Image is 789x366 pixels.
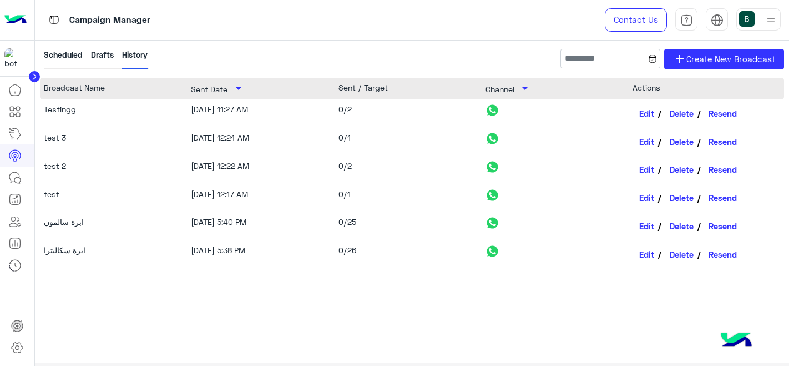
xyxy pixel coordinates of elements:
img: Logo [4,8,27,32]
div: [DATE] 11:27 AM [191,103,338,123]
div: 0/25 [338,216,485,236]
button: Delete [662,103,701,123]
div: Drafts [91,49,114,69]
div: [DATE] 5:38 PM [191,244,338,264]
a: Edit [633,216,662,236]
button: Delete [662,188,701,208]
button: Resend [702,103,741,123]
div: 0/2 [338,103,485,123]
div: Sent / Target [338,82,485,95]
a: Edit [633,132,662,152]
button: Delete [662,160,701,180]
a: Edit [633,188,662,208]
button: Delete [662,132,701,152]
div: Testingg [44,103,176,123]
div: Actions [633,82,780,95]
img: hulul-logo.png [717,322,756,360]
div: [DATE] 5:40 PM [191,216,338,236]
div: ابرة سكالبترا [44,244,176,264]
div: [DATE] 12:22 AM [191,160,338,180]
a: addCreate New Broadcast [664,49,784,69]
div: [DATE] 12:17 AM [191,188,338,208]
img: tab [711,14,724,27]
div: 0/1 [338,188,485,208]
div: 0/1 [338,132,485,152]
a: Edit [633,160,662,180]
img: tab [680,14,693,27]
button: Resend [702,132,741,152]
span: arrow_drop_down [227,82,249,95]
div: 0/26 [338,244,485,264]
div: test [44,188,176,208]
p: Campaign Manager [69,13,150,28]
span: Sent Date [191,84,227,94]
div: ابرة سالمون [44,216,176,236]
img: userImage [739,11,755,27]
div: test 3 [44,132,176,152]
a: tab [675,8,697,32]
button: Resend [702,188,741,208]
span: Create New Broadcast [686,53,775,66]
button: Resend [702,244,741,264]
button: Resend [702,160,741,180]
img: WhatsApp [485,103,499,117]
a: Contact Us [605,8,667,32]
button: Delete [662,216,701,236]
div: 0/2 [338,160,485,180]
img: WhatsApp [485,188,499,202]
a: Edit [633,103,662,123]
img: WhatsApp [485,160,499,174]
div: test 2 [44,160,176,180]
span: add [673,52,686,66]
img: tab [47,13,61,27]
a: Edit [633,244,662,264]
img: 177882628735456 [4,48,24,68]
span: Channel [485,84,514,94]
button: Delete [662,244,701,264]
img: WhatsApp [485,216,499,230]
img: WhatsApp [485,244,499,258]
button: Resend [702,216,741,236]
div: Broadcast Name [44,82,191,95]
img: profile [764,13,778,27]
div: Scheduled [44,49,83,69]
div: [DATE] 12:24 AM [191,132,338,152]
div: History [122,49,148,69]
img: WhatsApp [485,132,499,146]
span: arrow_drop_down [514,82,536,95]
